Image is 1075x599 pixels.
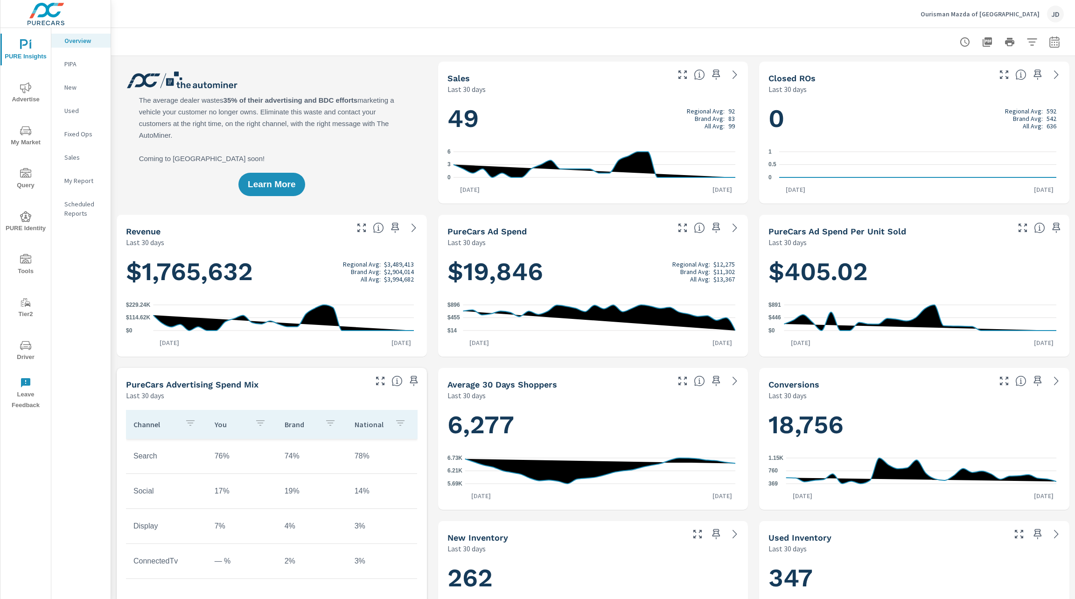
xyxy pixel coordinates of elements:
[207,444,277,468] td: 76%
[64,106,103,115] p: Used
[768,390,807,401] p: Last 30 days
[3,39,48,62] span: PURE Insights
[64,176,103,185] p: My Report
[768,162,776,168] text: 0.5
[1023,33,1041,51] button: Apply Filters
[727,373,742,388] a: See more details in report
[355,420,387,429] p: National
[347,444,417,468] td: 78%
[388,220,403,235] span: Save this to your personalized report
[463,338,496,347] p: [DATE]
[784,338,817,347] p: [DATE]
[3,254,48,277] span: Tools
[768,380,819,389] h5: Conversions
[997,67,1012,82] button: Make Fullscreen
[126,550,207,573] td: ConnectedTv
[51,150,111,164] div: Sales
[51,57,111,71] div: PIPA
[709,373,724,388] span: Save this to your personalized report
[126,390,164,401] p: Last 30 days
[447,455,462,461] text: 6.73K
[1015,220,1030,235] button: Make Fullscreen
[447,480,462,487] text: 5.69K
[447,237,486,248] p: Last 30 days
[64,129,103,139] p: Fixed Ops
[465,491,497,500] p: [DATE]
[126,315,150,321] text: $114.62K
[51,34,111,48] div: Overview
[447,162,451,168] text: 3
[126,226,161,236] h5: Revenue
[133,420,177,429] p: Channel
[1027,338,1060,347] p: [DATE]
[347,514,417,538] td: 3%
[706,185,739,194] p: [DATE]
[694,222,705,233] span: Total cost of media for all PureCars channels for the selected dealership group over the selected...
[695,115,725,122] p: Brand Avg:
[126,256,418,288] h1: $1,765,632
[447,174,451,181] text: 0
[447,390,486,401] p: Last 30 days
[361,275,381,283] p: All Avg:
[768,562,1060,594] h1: 347
[768,543,807,554] p: Last 30 days
[768,302,781,308] text: $891
[1034,222,1045,233] span: Average cost of advertising per each vehicle sold at the dealer over the selected date range. The...
[1030,67,1045,82] span: Save this to your personalized report
[343,261,381,268] p: Regional Avg:
[690,527,705,542] button: Make Fullscreen
[406,220,421,235] a: See more details in report
[406,373,421,388] span: Save this to your personalized report
[3,168,48,191] span: Query
[1005,107,1043,115] p: Regional Avg:
[207,479,277,503] td: 17%
[3,377,48,411] span: Leave Feedback
[727,67,742,82] a: See more details in report
[1012,527,1026,542] button: Make Fullscreen
[768,315,781,321] text: $446
[1047,107,1056,115] p: 592
[786,491,819,500] p: [DATE]
[997,373,1012,388] button: Make Fullscreen
[447,148,451,155] text: 6
[447,327,457,334] text: $14
[768,468,778,474] text: 760
[672,261,710,268] p: Regional Avg:
[1047,122,1056,130] p: 636
[768,226,906,236] h5: PureCars Ad Spend Per Unit Sold
[706,338,739,347] p: [DATE]
[384,261,414,268] p: $3,489,413
[64,199,103,218] p: Scheduled Reports
[126,302,150,308] text: $229.24K
[447,562,739,594] h1: 262
[447,468,462,474] text: 6.21K
[447,84,486,95] p: Last 30 days
[238,173,305,196] button: Learn More
[347,550,417,573] td: 3%
[277,514,347,538] td: 4%
[373,373,388,388] button: Make Fullscreen
[728,122,735,130] p: 99
[713,261,735,268] p: $12,275
[51,174,111,188] div: My Report
[709,220,724,235] span: Save this to your personalized report
[454,185,486,194] p: [DATE]
[768,409,1060,441] h1: 18,756
[1047,6,1064,22] div: JD
[713,275,735,283] p: $13,367
[207,550,277,573] td: — %
[1047,115,1056,122] p: 542
[64,83,103,92] p: New
[768,103,1060,134] h1: 0
[351,268,381,275] p: Brand Avg:
[126,444,207,468] td: Search
[727,220,742,235] a: See more details in report
[447,314,460,321] text: $455
[3,297,48,320] span: Tier2
[447,409,739,441] h1: 6,277
[354,220,369,235] button: Make Fullscreen
[675,67,690,82] button: Make Fullscreen
[51,197,111,220] div: Scheduled Reports
[248,180,295,189] span: Learn More
[768,533,831,543] h5: Used Inventory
